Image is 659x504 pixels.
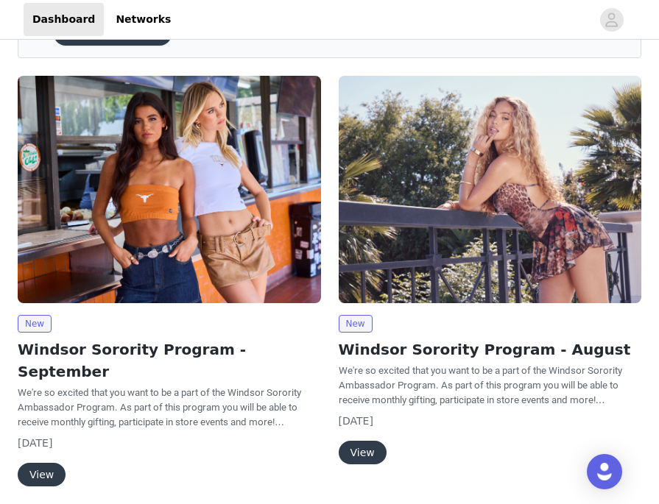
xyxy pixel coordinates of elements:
[605,8,619,32] div: avatar
[18,76,321,303] img: Windsor
[107,3,180,36] a: Networks
[18,387,301,427] span: We're so excited that you want to be a part of the Windsor Sorority Ambassador Program. As part o...
[339,415,373,427] span: [DATE]
[18,469,66,480] a: View
[18,463,66,486] button: View
[18,338,321,383] h2: Windsor Sorority Program - September
[24,3,104,36] a: Dashboard
[18,437,52,449] span: [DATE]
[339,447,387,458] a: View
[339,441,387,464] button: View
[339,76,642,303] img: Windsor
[339,365,622,405] span: We're so excited that you want to be a part of the Windsor Sorority Ambassador Program. As part o...
[339,338,642,361] h2: Windsor Sorority Program - August
[587,454,622,489] div: Open Intercom Messenger
[339,315,373,333] span: New
[18,315,52,333] span: New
